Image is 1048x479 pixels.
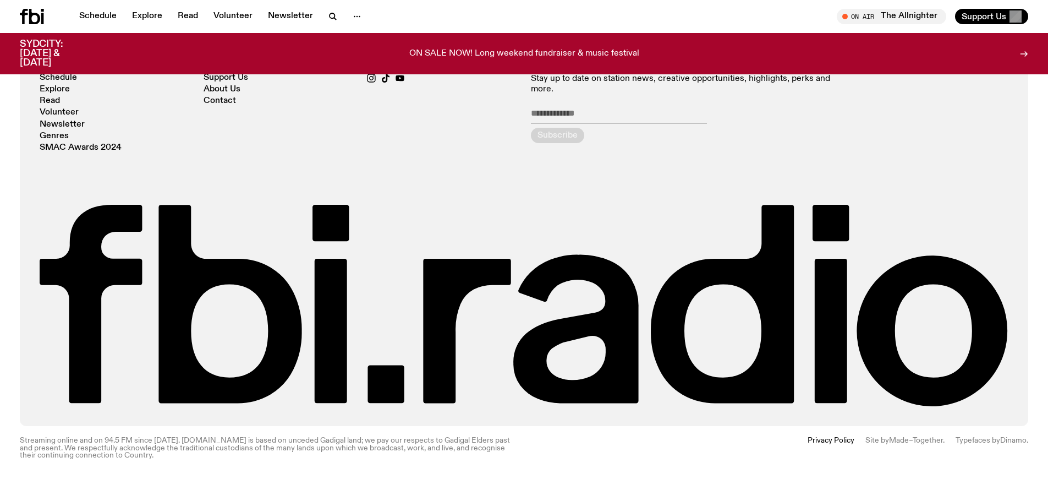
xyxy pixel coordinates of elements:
a: Read [40,97,60,105]
a: Volunteer [40,108,79,117]
p: Streaming online and on 94.5 FM since [DATE]. [DOMAIN_NAME] is based on unceded Gadigal land; we ... [20,437,518,459]
a: Contact [204,97,236,105]
a: SMAC Awards 2024 [40,144,122,152]
span: . [943,437,945,444]
a: Dinamo [1000,437,1027,444]
a: Explore [125,9,169,24]
a: Newsletter [261,9,320,24]
a: Schedule [73,9,123,24]
a: Privacy Policy [808,437,854,459]
a: Made–Together [889,437,943,444]
a: Genres [40,132,69,140]
a: Schedule [40,74,77,82]
span: Typefaces by [956,437,1000,444]
a: About Us [204,85,240,94]
a: Volunteer [207,9,259,24]
span: Support Us [962,12,1006,21]
span: Site by [865,437,889,444]
button: On AirThe Allnighter [837,9,946,24]
h3: SYDCITY: [DATE] & [DATE] [20,40,90,68]
button: Subscribe [531,128,584,143]
a: Support Us [204,74,248,82]
a: Read [171,9,205,24]
button: Support Us [955,9,1028,24]
a: Newsletter [40,121,85,129]
p: Stay up to date on station news, creative opportunities, highlights, perks and more. [531,74,845,95]
p: ON SALE NOW! Long weekend fundraiser & music festival [409,49,639,59]
span: . [1027,437,1028,444]
a: Explore [40,85,70,94]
